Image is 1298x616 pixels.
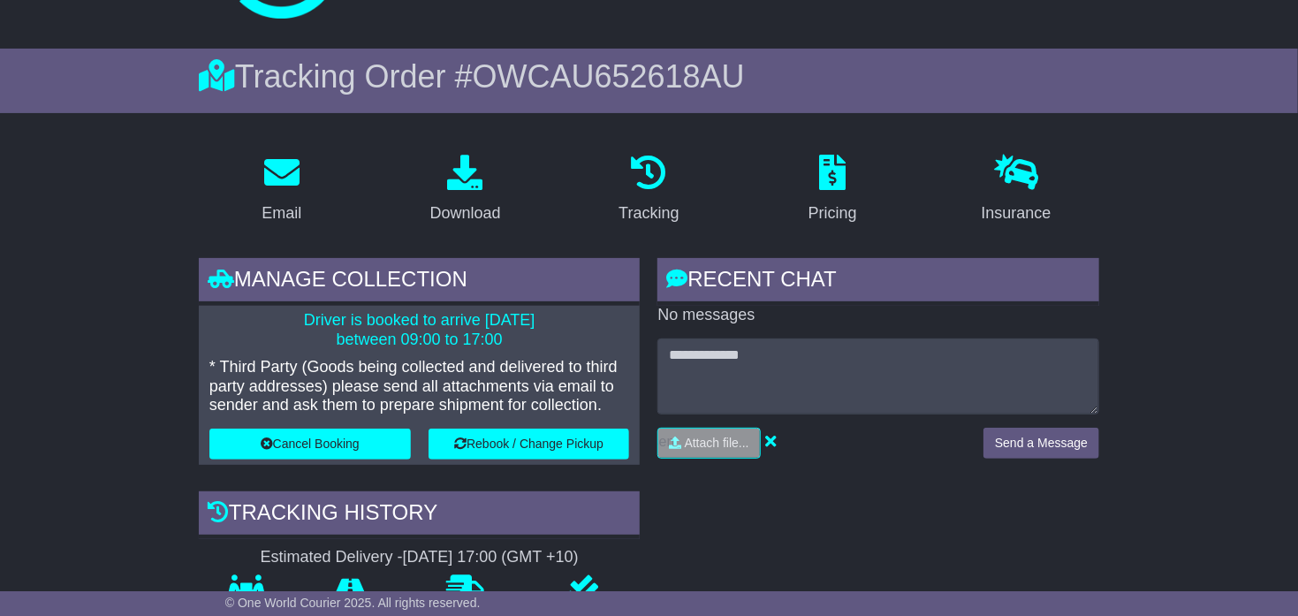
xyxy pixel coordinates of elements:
p: * Third Party (Goods being collected and delivered to third party addresses) please send all atta... [209,358,630,415]
div: Tracking [619,202,679,225]
p: Driver is booked to arrive [DATE] between 09:00 to 17:00 [209,311,630,349]
div: Download [430,202,501,225]
a: Pricing [797,148,869,232]
a: Download [419,148,512,232]
button: Cancel Booking [209,429,411,460]
a: Insurance [970,148,1063,232]
button: Send a Message [983,428,1099,459]
a: Email [250,148,313,232]
div: Tracking history [199,491,641,539]
div: Email [262,202,301,225]
p: No messages [657,306,1099,325]
div: [DATE] 17:00 (GMT +10) [403,548,579,567]
a: Tracking [607,148,690,232]
div: Manage collection [199,258,641,306]
span: © One World Courier 2025. All rights reserved. [225,596,481,610]
div: Tracking Order # [199,57,1099,95]
div: Insurance [982,202,1051,225]
div: RECENT CHAT [657,258,1099,306]
div: Estimated Delivery - [199,548,641,567]
div: Pricing [808,202,857,225]
button: Rebook / Change Pickup [429,429,630,460]
span: OWCAU652618AU [473,58,745,95]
